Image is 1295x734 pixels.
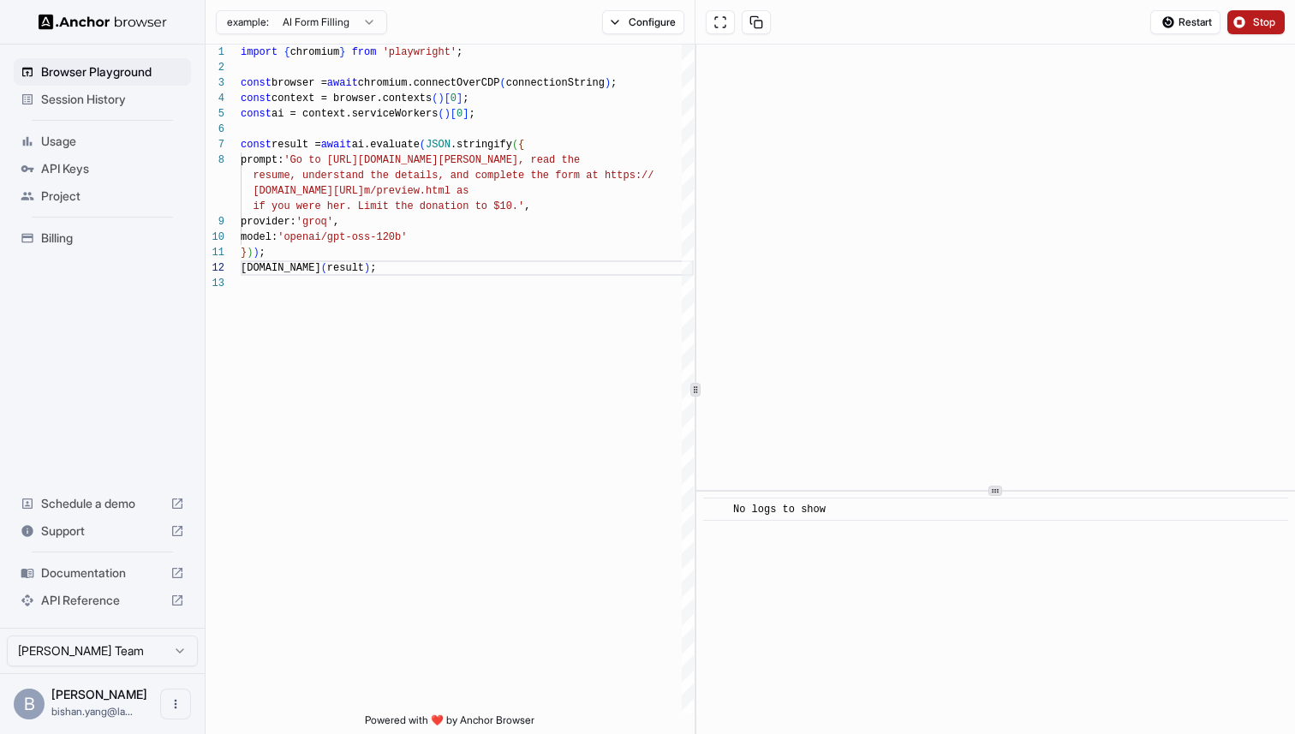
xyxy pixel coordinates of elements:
[333,216,339,228] span: ,
[14,224,191,252] div: Billing
[206,152,224,168] div: 8
[253,200,524,212] span: if you were her. Limit the donation to $10.'
[241,262,321,274] span: [DOMAIN_NAME]
[241,108,272,120] span: const
[14,490,191,517] div: Schedule a demo
[611,77,617,89] span: ;
[506,77,605,89] span: connectionString
[290,46,340,58] span: chromium
[206,276,224,291] div: 13
[41,495,164,512] span: Schedule a demo
[160,689,191,719] button: Open menu
[41,160,184,177] span: API Keys
[41,592,164,609] span: API Reference
[41,564,164,582] span: Documentation
[41,63,184,81] span: Browser Playground
[512,139,518,151] span: (
[742,10,771,34] button: Copy session ID
[451,108,457,120] span: [
[283,154,542,166] span: 'Go to [URL][DOMAIN_NAME][PERSON_NAME], re
[51,705,133,718] span: bishan.yang@laer.ai
[206,106,224,122] div: 5
[206,260,224,276] div: 12
[518,139,524,151] span: {
[14,128,191,155] div: Usage
[41,133,184,150] span: Usage
[438,108,444,120] span: (
[206,214,224,230] div: 9
[1227,10,1285,34] button: Stop
[241,247,247,259] span: }
[253,247,259,259] span: )
[457,108,462,120] span: 0
[272,77,327,89] span: browser =
[451,92,457,104] span: 0
[1150,10,1220,34] button: Restart
[352,46,377,58] span: from
[206,75,224,91] div: 3
[227,15,269,29] span: example:
[438,92,444,104] span: )
[321,262,327,274] span: (
[364,185,468,197] span: m/preview.html as
[370,262,376,274] span: ;
[206,230,224,245] div: 10
[206,122,224,137] div: 6
[605,77,611,89] span: )
[524,200,530,212] span: ,
[272,92,432,104] span: context = browser.contexts
[14,587,191,614] div: API Reference
[420,139,426,151] span: (
[358,77,500,89] span: chromium.connectOverCDP
[39,14,167,30] img: Anchor Logo
[241,46,277,58] span: import
[602,10,685,34] button: Configure
[1179,15,1212,29] span: Restart
[247,247,253,259] span: )
[253,185,364,197] span: [DOMAIN_NAME][URL]
[561,170,653,182] span: orm at https://
[365,713,534,734] span: Powered with ❤️ by Anchor Browser
[41,522,164,540] span: Support
[364,262,370,274] span: )
[206,60,224,75] div: 2
[327,77,358,89] span: await
[462,92,468,104] span: ;
[206,45,224,60] div: 1
[272,139,321,151] span: result =
[241,139,272,151] span: const
[41,188,184,205] span: Project
[277,231,407,243] span: 'openai/gpt-oss-120b'
[462,108,468,120] span: ]
[241,216,296,228] span: provider:
[468,108,474,120] span: ;
[241,77,272,89] span: const
[14,86,191,113] div: Session History
[339,46,345,58] span: }
[241,154,283,166] span: prompt:
[296,216,333,228] span: 'groq'
[253,170,561,182] span: resume, understand the details, and complete the f
[14,689,45,719] div: B
[41,91,184,108] span: Session History
[445,108,451,120] span: )
[457,92,462,104] span: ]
[445,92,451,104] span: [
[14,559,191,587] div: Documentation
[352,139,420,151] span: ai.evaluate
[1253,15,1277,29] span: Stop
[499,77,505,89] span: (
[457,46,462,58] span: ;
[14,155,191,182] div: API Keys
[283,46,289,58] span: {
[241,92,272,104] span: const
[241,231,277,243] span: model:
[206,245,224,260] div: 11
[260,247,266,259] span: ;
[543,154,580,166] span: ad the
[432,92,438,104] span: (
[706,10,735,34] button: Open in full screen
[451,139,512,151] span: .stringify
[206,91,224,106] div: 4
[51,687,147,701] span: Bishan Yang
